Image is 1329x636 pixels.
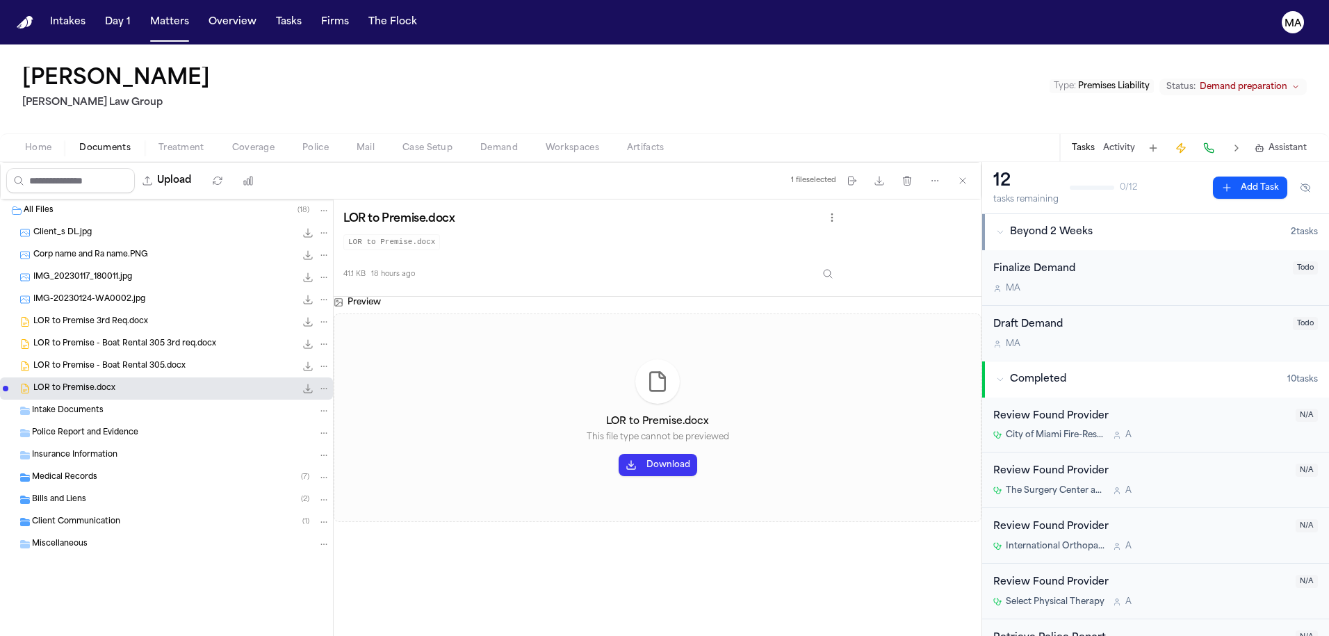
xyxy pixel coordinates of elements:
[301,496,309,503] span: ( 2 )
[606,415,709,429] h4: LOR to Premise.docx
[546,142,599,154] span: Workspaces
[1050,79,1154,93] button: Edit Type: Premises Liability
[22,67,210,92] button: Edit matter name
[993,575,1287,591] div: Review Found Provider
[619,454,697,476] button: Download
[1293,177,1318,199] button: Hide completed tasks (⌘⇧H)
[301,226,315,240] button: Download Client_s DL.jpg
[363,10,423,35] button: The Flock
[1125,430,1132,441] span: A
[1291,227,1318,238] span: 2 task s
[301,293,315,307] button: Download IMG-20230124-WA0002.jpg
[982,214,1329,250] button: Beyond 2 Weeks2tasks
[301,337,315,351] button: Download LOR to Premise - Boat Rental 305 3rd req.docx
[1103,142,1135,154] button: Activity
[158,142,204,154] span: Treatment
[1006,430,1104,441] span: City of Miami Fire-Rescue (EMS)
[1296,464,1318,477] span: N/A
[32,405,104,417] span: Intake Documents
[32,516,120,528] span: Client Communication
[993,519,1287,535] div: Review Found Provider
[32,472,97,484] span: Medical Records
[1120,182,1137,193] span: 0 / 12
[32,450,117,462] span: Insurance Information
[1296,409,1318,422] span: N/A
[1293,317,1318,330] span: Todo
[316,10,354,35] a: Firms
[33,361,186,373] span: LOR to Premise - Boat Rental 305.docx
[348,297,381,308] h3: Preview
[44,10,91,35] button: Intakes
[270,10,307,35] button: Tasks
[17,16,33,29] img: Finch Logo
[357,142,375,154] span: Mail
[1255,142,1307,154] button: Assistant
[79,142,131,154] span: Documents
[982,508,1329,564] div: Open task: Review Found Provider
[17,16,33,29] a: Home
[32,494,86,506] span: Bills and Liens
[301,382,315,396] button: Download LOR to Premise.docx
[297,206,309,214] span: ( 18 )
[993,194,1059,205] div: tasks remaining
[371,269,415,279] span: 18 hours ago
[1293,261,1318,275] span: Todo
[1287,374,1318,385] span: 10 task s
[301,473,309,481] span: ( 7 )
[301,359,315,373] button: Download LOR to Premise - Boat Rental 305.docx
[33,272,132,284] span: IMG_20230117_180011.jpg
[1054,82,1076,90] span: Type :
[145,10,195,35] button: Matters
[1143,138,1163,158] button: Add Task
[302,142,329,154] span: Police
[480,142,518,154] span: Demand
[791,176,836,185] div: 1 file selected
[33,294,145,306] span: IMG-20230124-WA0002.jpg
[993,464,1287,480] div: Review Found Provider
[1006,339,1020,350] span: M A
[1072,142,1095,154] button: Tasks
[1006,485,1104,496] span: The Surgery Center at [GEOGRAPHIC_DATA]
[1125,485,1132,496] span: A
[993,409,1287,425] div: Review Found Provider
[1269,142,1307,154] span: Assistant
[1010,373,1066,386] span: Completed
[1296,575,1318,588] span: N/A
[33,339,216,350] span: LOR to Premise - Boat Rental 305 3rd req.docx
[993,317,1285,333] div: Draft Demand
[343,212,455,226] h3: LOR to Premise.docx
[1159,79,1307,95] button: Change status from Demand preparation
[993,261,1285,277] div: Finalize Demand
[982,452,1329,508] div: Open task: Review Found Provider
[982,306,1329,361] div: Open task: Draft Demand
[99,10,136,35] button: Day 1
[301,248,315,262] button: Download Corp name and Ra name.PNG
[25,142,51,154] span: Home
[1296,519,1318,532] span: N/A
[587,432,729,443] p: This file type cannot be previewed
[982,250,1329,306] div: Open task: Finalize Demand
[1006,596,1104,608] span: Select Physical Therapy
[1199,138,1218,158] button: Make a Call
[815,261,840,286] button: Inspect
[1125,596,1132,608] span: A
[232,142,275,154] span: Coverage
[993,170,1059,193] div: 12
[402,142,452,154] span: Case Setup
[203,10,262,35] button: Overview
[1006,541,1104,552] span: International Orthopaedic Specialists
[982,398,1329,453] div: Open task: Review Found Provider
[1006,283,1020,294] span: M A
[33,227,92,239] span: Client_s DL.jpg
[1213,177,1287,199] button: Add Task
[982,361,1329,398] button: Completed10tasks
[302,518,309,525] span: ( 1 )
[22,67,210,92] h1: [PERSON_NAME]
[33,316,148,328] span: LOR to Premise 3rd Req.docx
